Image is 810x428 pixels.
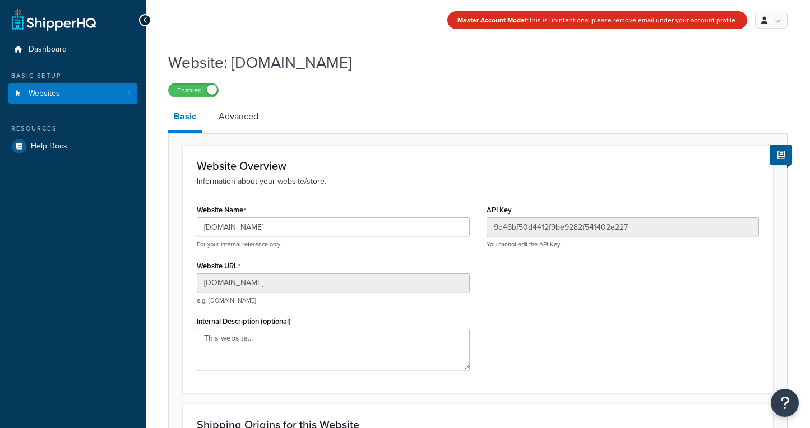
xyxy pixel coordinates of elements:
span: Help Docs [31,142,67,151]
a: Advanced [213,103,264,130]
label: Enabled [169,83,218,97]
span: Dashboard [29,45,67,54]
label: Website URL [197,262,240,271]
div: Resources [8,124,137,133]
div: Basic Setup [8,71,137,81]
label: API Key [487,206,512,214]
a: Websites1 [8,83,137,104]
li: Websites [8,83,137,104]
span: Websites [29,89,60,99]
textarea: This website... [197,329,470,370]
p: e.g. [DOMAIN_NAME] [197,296,470,305]
a: Dashboard [8,39,137,60]
div: If this is unintentional please remove email under your account profile. [447,11,747,29]
label: Internal Description (optional) [197,317,291,325]
input: XDL713J089NBV22 [487,217,760,236]
a: Help Docs [8,136,137,156]
p: Information about your website/store. [197,175,759,188]
h3: Website Overview [197,160,759,172]
button: Show Help Docs [770,145,792,165]
p: You cannot edit the API Key [487,240,760,249]
strong: Master Account Mode [457,15,525,25]
h1: Website: [DOMAIN_NAME] [168,52,774,73]
span: 1 [128,89,130,99]
label: Website Name [197,206,246,215]
a: Basic [168,103,202,133]
p: For your internal reference only [197,240,470,249]
button: Open Resource Center [771,389,799,417]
